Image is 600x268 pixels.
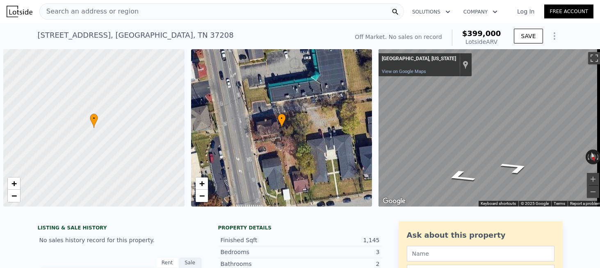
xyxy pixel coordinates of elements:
div: Bathrooms [221,260,300,268]
div: Rent [156,257,179,268]
button: Company [457,5,504,19]
div: 1,145 [300,236,380,244]
button: Keyboard shortcuts [481,201,516,207]
div: • [90,114,98,128]
a: Zoom out [196,190,208,202]
a: View on Google Maps [382,69,426,74]
button: SAVE [514,29,543,43]
div: Off Market. No sales on record [355,33,442,41]
a: Zoom in [196,177,208,190]
div: LISTING & SALE HISTORY [38,225,202,233]
button: Reset the view [588,149,598,165]
a: Zoom in [8,177,20,190]
span: © 2025 Google [521,201,549,206]
a: Open this area in Google Maps (opens a new window) [381,196,408,207]
img: Lotside [7,6,32,17]
div: Lotside ARV [462,38,501,46]
button: Show Options [546,28,563,44]
input: Name [407,246,554,261]
span: • [278,115,286,122]
button: Zoom out [587,186,599,198]
div: Bedrooms [221,248,300,256]
div: 2 [300,260,380,268]
div: Property details [218,225,382,231]
button: Solutions [406,5,457,19]
span: Search an address or region [40,7,139,16]
a: Show location on map [463,60,468,69]
button: Rotate counterclockwise [586,150,590,164]
path: Go East [433,167,488,186]
div: No sales history record for this property. [38,233,202,248]
a: Zoom out [8,190,20,202]
a: Log In [507,7,544,16]
img: Google [381,196,408,207]
div: Ask about this property [407,229,554,241]
span: − [199,191,204,201]
div: Finished Sqft [221,236,300,244]
span: − [11,191,17,201]
div: [GEOGRAPHIC_DATA], [US_STATE] [382,56,456,62]
button: Zoom in [587,173,599,185]
div: Sale [179,257,202,268]
span: + [11,178,17,189]
a: Terms [554,201,565,206]
div: 3 [300,248,380,256]
span: + [199,178,204,189]
span: • [90,115,98,122]
path: Go West [488,158,543,177]
span: $399,000 [462,29,501,38]
div: [STREET_ADDRESS] , [GEOGRAPHIC_DATA] , TN 37208 [38,30,234,41]
div: • [278,114,286,128]
a: Free Account [544,5,593,18]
